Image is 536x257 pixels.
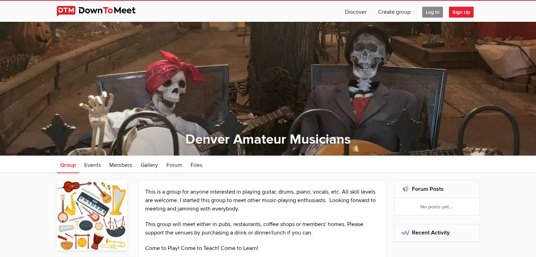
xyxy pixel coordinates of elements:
[417,1,449,22] a: Log In
[449,1,479,22] a: Sign Up
[187,156,206,173] a: Files
[449,7,474,18] span: Sign Up
[401,224,472,241] h2: Recent Activity
[57,180,127,250] img: Denver Amateur Musicians
[81,156,104,173] a: Events
[137,156,161,173] a: Gallery
[394,198,479,215] div: No posts yet...
[372,1,416,22] a: Create group
[422,7,443,18] span: Log In
[412,186,444,193] a: Forum Posts
[191,162,202,169] span: Files
[60,162,76,169] span: Group
[57,156,79,173] a: Group
[145,188,380,213] p: This is a group for anyone interested in playing guitar, drums, piano, vocals, etc. All skill lev...
[145,220,380,237] p: This group will meet either in pubs, restaurants, coffee shops or members' homes. Please support ...
[57,6,147,17] img: DownToMeet
[84,162,101,169] span: Events
[109,162,132,169] span: Members
[166,162,182,169] span: Forum
[163,156,186,173] a: Forum
[145,244,380,252] p: Come to Play! Come to Teach! Come to Learn!
[141,162,158,169] span: Gallery
[106,156,136,173] a: Members
[339,1,372,22] a: Discover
